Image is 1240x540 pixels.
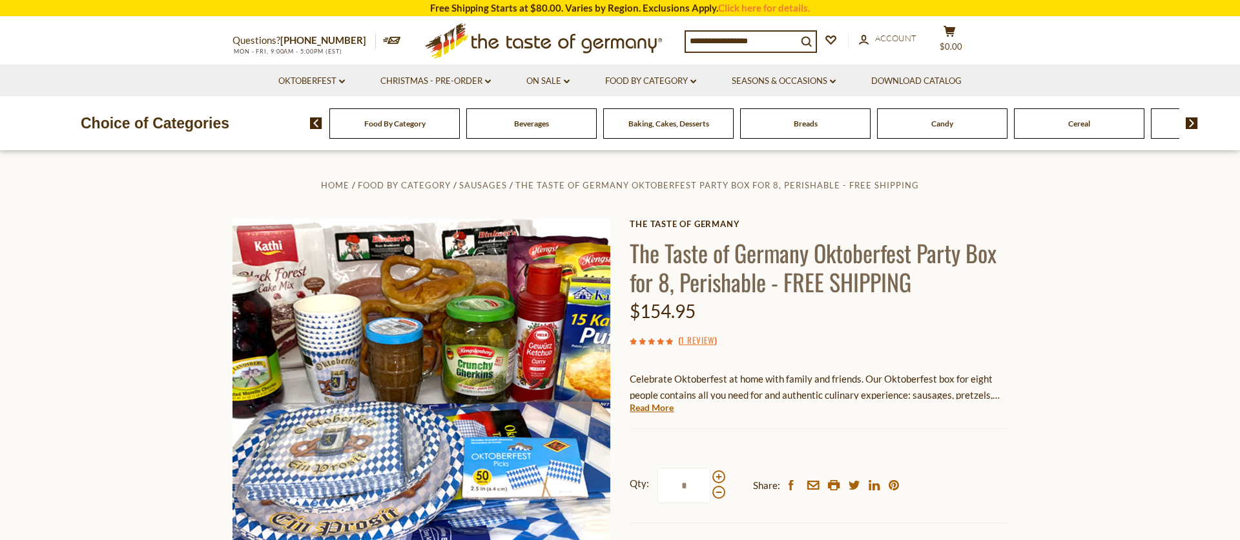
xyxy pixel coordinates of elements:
[280,34,366,46] a: [PHONE_NUMBER]
[732,74,836,88] a: Seasons & Occasions
[278,74,345,88] a: Oktoberfest
[358,180,451,190] a: Food By Category
[930,25,969,57] button: $0.00
[931,119,953,128] a: Candy
[515,180,919,190] a: The Taste of Germany Oktoberfest Party Box for 8, Perishable - FREE SHIPPING
[628,119,709,128] a: Baking, Cakes, Desserts
[859,32,916,46] a: Account
[630,238,1008,296] h1: The Taste of Germany Oktoberfest Party Box for 8, Perishable - FREE SHIPPING
[321,180,349,190] a: Home
[630,371,1008,403] p: Celebrate Oktoberfest at home with family and friends. Our Oktoberfest box for eight people conta...
[605,74,696,88] a: Food By Category
[875,33,916,43] span: Account
[678,334,717,346] span: ( )
[794,119,818,128] a: Breads
[657,468,710,503] input: Qty:
[1068,119,1090,128] a: Cereal
[514,119,549,128] a: Beverages
[364,119,426,128] a: Food By Category
[232,48,342,55] span: MON - FRI, 9:00AM - 5:00PM (EST)
[718,2,810,14] a: Click here for details.
[310,117,322,129] img: previous arrow
[681,334,714,348] a: 1 Review
[1186,117,1198,129] img: next arrow
[871,74,962,88] a: Download Catalog
[232,32,376,49] p: Questions?
[630,475,649,492] strong: Qty:
[630,300,696,322] span: $154.95
[630,219,1008,229] a: The Taste of Germany
[380,74,491,88] a: Christmas - PRE-ORDER
[940,41,962,52] span: $0.00
[526,74,570,88] a: On Sale
[753,477,780,494] span: Share:
[459,180,507,190] a: Sausages
[630,401,674,414] a: Read More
